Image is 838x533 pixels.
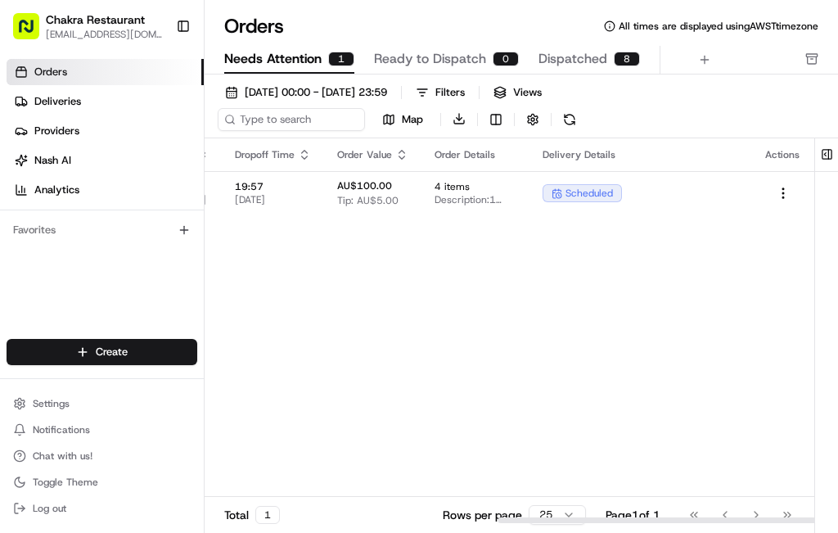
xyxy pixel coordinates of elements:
span: Settings [33,397,70,410]
button: Chat with us! [7,445,197,468]
div: Actions [765,148,801,161]
span: Dispatched [538,49,607,69]
input: Type to search [218,108,365,131]
div: We're available if you need us! [74,172,225,185]
span: [DATE] 00:00 - [DATE] 23:59 [245,85,387,100]
div: 1 [328,52,354,66]
span: Pylon [163,405,198,418]
span: Deliveries [34,94,81,109]
div: 💻 [138,367,151,380]
div: Page 1 of 1 [606,507,660,523]
p: Welcome 👋 [16,65,298,91]
span: Toggle Theme [33,476,98,489]
span: Providers [34,124,79,138]
span: Analytics [34,183,79,197]
span: [PERSON_NAME] [PERSON_NAME] [51,297,217,310]
button: Refresh [558,108,581,131]
button: Log out [7,497,197,520]
div: 8 [614,52,640,66]
button: See all [254,209,298,228]
span: Map [402,112,423,127]
a: Orders [7,59,204,85]
span: Log out [33,502,66,515]
a: Powered byPylon [115,404,198,418]
p: Rows per page [443,507,522,523]
img: 1736555255976-a54dd68f-1ca7-489b-9aae-adbdc363a1c4 [33,298,46,311]
button: Create [7,339,197,365]
img: 1736555255976-a54dd68f-1ca7-489b-9aae-adbdc363a1c4 [16,156,46,185]
div: Past conversations [16,212,110,225]
div: 1 [255,506,280,524]
h1: Orders [224,13,284,39]
button: Toggle Theme [7,471,197,494]
span: Knowledge Base [33,365,125,382]
span: Create [96,345,128,359]
a: Providers [7,118,204,144]
span: All times are displayed using AWST timezone [619,20,818,33]
button: [EMAIL_ADDRESS][DOMAIN_NAME] [46,28,163,41]
span: [DATE] [235,193,311,206]
span: Ready to Dispatch [374,49,486,69]
span: Notifications [33,423,90,436]
span: Orders [34,65,67,79]
button: Filters [408,81,472,104]
span: Tip: AU$5.00 [337,194,399,207]
div: Order Value [337,148,408,161]
span: 19:57 [235,180,311,193]
div: 📗 [16,367,29,380]
div: Dropoff Time [235,148,311,161]
button: Map [372,110,434,129]
button: Chakra Restaurant [46,11,145,28]
div: Delivery Details [543,148,739,161]
span: [DATE] [229,297,263,310]
div: Filters [435,85,465,100]
span: 4 items [435,180,516,193]
span: AU$100.00 [337,179,392,192]
span: Description: 1 Chakra special Pot set Chicken Biryani, 1 Free-range Butter Chicken (Medium), 1 Pa... [435,193,516,206]
img: 4281594248423_2fcf9dad9f2a874258b8_72.png [34,156,64,185]
a: Deliveries [7,88,204,115]
a: Analytics [7,177,204,203]
a: Nash AI [7,147,204,174]
img: Asif Zaman Khan [16,237,43,264]
span: • [136,253,142,266]
button: Notifications [7,418,197,441]
span: [DATE] [145,253,178,266]
span: Nash AI [34,153,71,168]
span: Chat with us! [33,449,92,463]
button: Start new chat [278,160,298,180]
img: 1736555255976-a54dd68f-1ca7-489b-9aae-adbdc363a1c4 [33,254,46,267]
button: Views [486,81,549,104]
input: Clear [43,105,270,122]
div: 0 [493,52,519,66]
div: Order Details [435,148,516,161]
span: scheduled [565,187,613,200]
img: Joana Marie Avellanoza [16,282,43,308]
button: [DATE] 00:00 - [DATE] 23:59 [218,81,394,104]
button: Chakra Restaurant[EMAIL_ADDRESS][DOMAIN_NAME] [7,7,169,46]
a: 💻API Documentation [132,359,269,388]
span: [PERSON_NAME] [51,253,133,266]
span: Views [513,85,542,100]
a: 📗Knowledge Base [10,359,132,388]
div: Start new chat [74,156,268,172]
span: • [220,297,226,310]
div: Favorites [7,217,197,243]
img: Nash [16,16,49,48]
button: Settings [7,392,197,415]
span: API Documentation [155,365,263,382]
div: Total [224,506,280,524]
span: Needs Attention [224,49,322,69]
